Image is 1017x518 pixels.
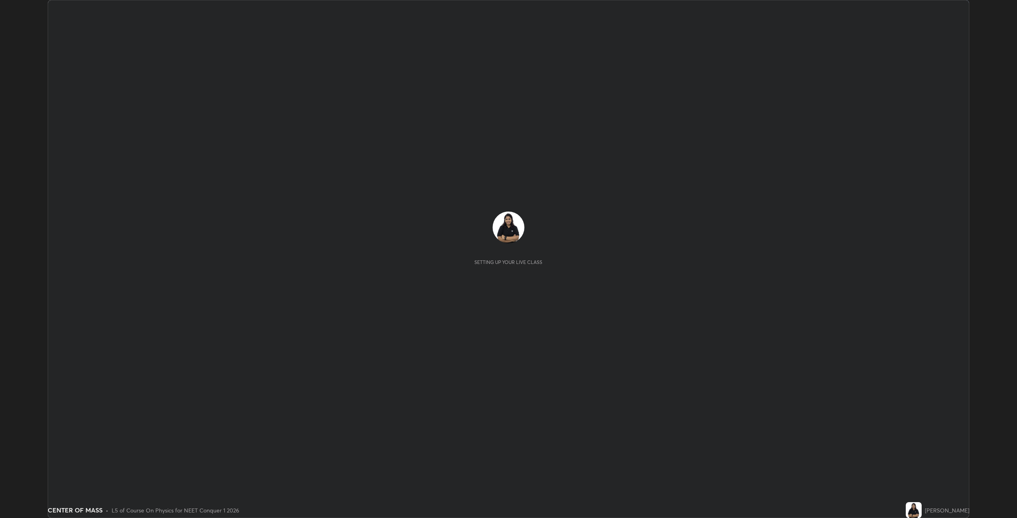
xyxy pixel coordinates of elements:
img: c71b2e6558464ecf92f35396268863d7.jpg [493,212,524,243]
div: Setting up your live class [474,259,542,265]
img: c71b2e6558464ecf92f35396268863d7.jpg [906,502,922,518]
div: [PERSON_NAME] [925,506,969,514]
div: • [106,506,108,514]
div: CENTER OF MASS [48,505,102,515]
div: L5 of Course On Physics for NEET Conquer 1 2026 [112,506,239,514]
